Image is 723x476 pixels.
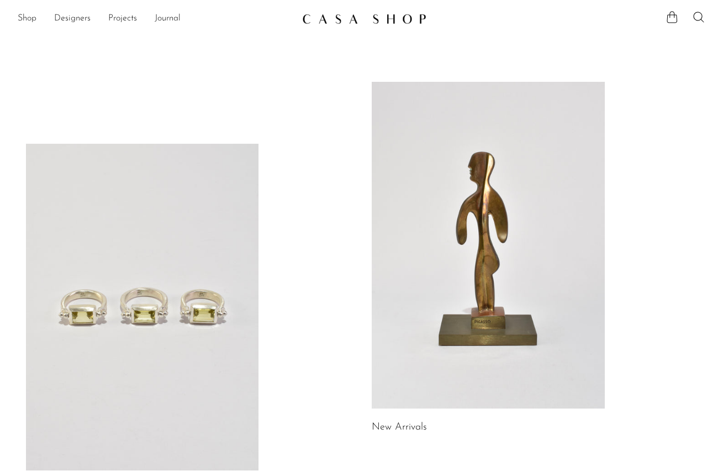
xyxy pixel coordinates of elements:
a: Designers [54,12,91,26]
a: Projects [108,12,137,26]
a: Journal [155,12,181,26]
ul: NEW HEADER MENU [18,9,293,28]
a: New Arrivals [372,422,427,432]
a: Shop [18,12,36,26]
nav: Desktop navigation [18,9,293,28]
